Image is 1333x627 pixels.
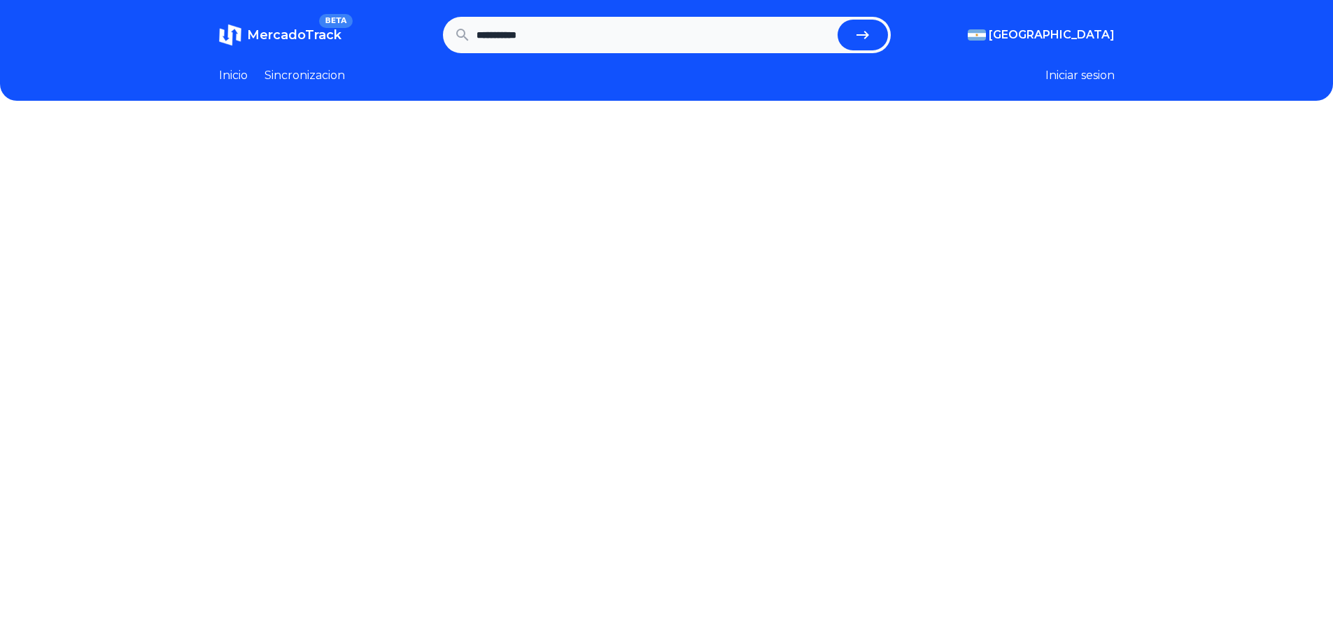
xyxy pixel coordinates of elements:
span: MercadoTrack [247,27,341,43]
a: MercadoTrackBETA [219,24,341,46]
button: Iniciar sesion [1045,67,1115,84]
a: Inicio [219,67,248,84]
img: Argentina [968,29,986,41]
img: MercadoTrack [219,24,241,46]
span: BETA [319,14,352,28]
button: [GEOGRAPHIC_DATA] [968,27,1115,43]
a: Sincronizacion [265,67,345,84]
span: [GEOGRAPHIC_DATA] [989,27,1115,43]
